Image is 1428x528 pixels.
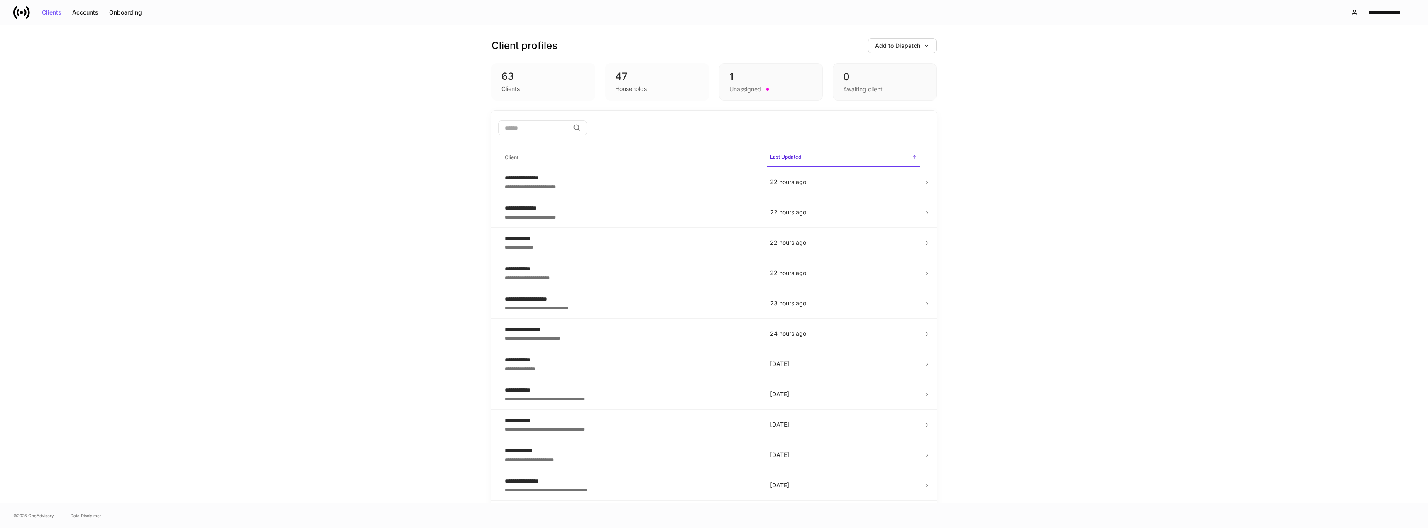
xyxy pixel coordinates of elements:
[833,63,937,101] div: 0Awaiting client
[770,238,917,247] p: 22 hours ago
[729,85,761,93] div: Unassigned
[770,178,917,186] p: 22 hours ago
[491,39,558,52] h3: Client profiles
[770,269,917,277] p: 22 hours ago
[13,512,54,519] span: © 2025 OneAdvisory
[615,70,699,83] div: 47
[501,149,760,166] span: Client
[501,85,520,93] div: Clients
[109,10,142,15] div: Onboarding
[770,329,917,338] p: 24 hours ago
[770,481,917,489] p: [DATE]
[729,70,812,83] div: 1
[37,6,67,19] button: Clients
[843,85,883,93] div: Awaiting client
[67,6,104,19] button: Accounts
[770,360,917,368] p: [DATE]
[770,451,917,459] p: [DATE]
[71,512,101,519] a: Data Disclaimer
[770,420,917,429] p: [DATE]
[875,43,929,49] div: Add to Dispatch
[767,149,920,167] span: Last Updated
[770,390,917,398] p: [DATE]
[719,63,823,101] div: 1Unassigned
[868,38,937,53] button: Add to Dispatch
[42,10,61,15] div: Clients
[770,208,917,216] p: 22 hours ago
[770,153,801,161] h6: Last Updated
[770,299,917,307] p: 23 hours ago
[505,153,518,161] h6: Client
[72,10,98,15] div: Accounts
[843,70,926,83] div: 0
[615,85,647,93] div: Households
[501,70,585,83] div: 63
[104,6,147,19] button: Onboarding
